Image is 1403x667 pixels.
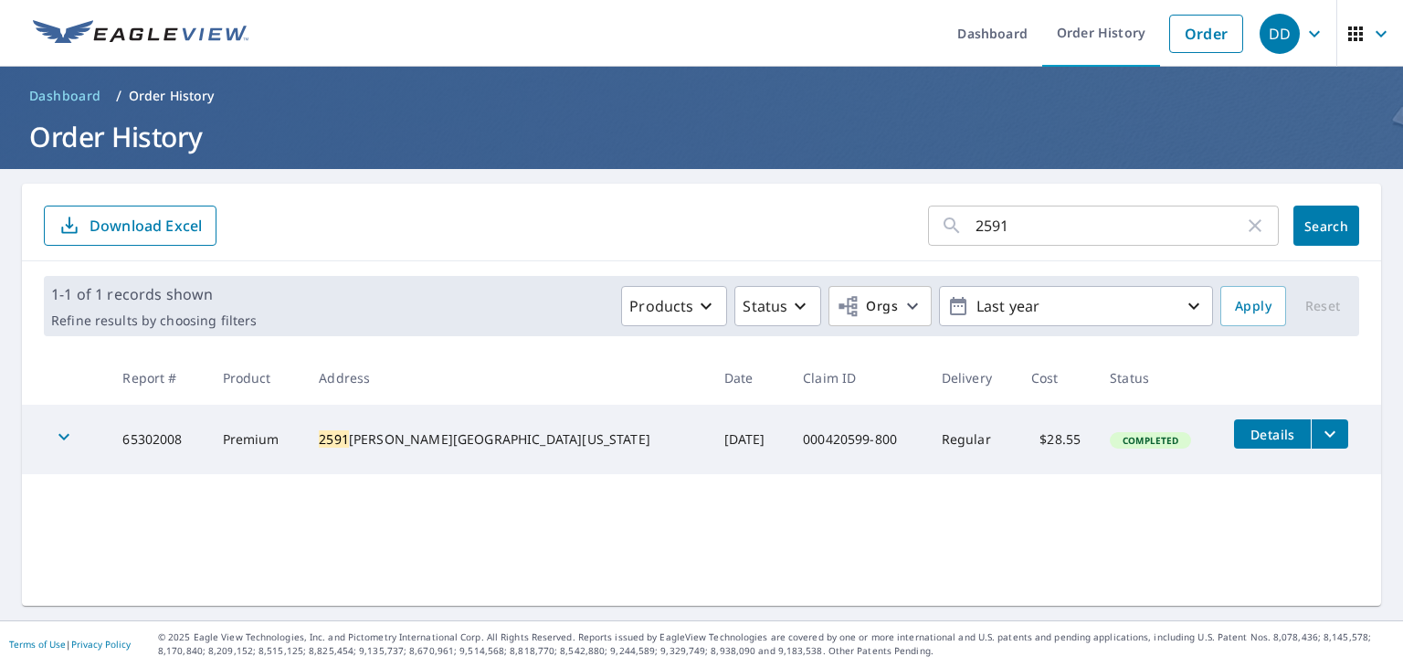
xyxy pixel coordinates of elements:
[710,351,788,405] th: Date
[969,291,1183,323] p: Last year
[33,20,248,48] img: EV Logo
[828,286,932,326] button: Orgs
[108,351,207,405] th: Report #
[116,85,121,107] li: /
[319,430,694,449] div: [PERSON_NAME][GEOGRAPHIC_DATA][US_STATE]
[1311,419,1348,449] button: filesDropdownBtn-65302008
[22,81,109,111] a: Dashboard
[1308,217,1345,235] span: Search
[319,430,349,448] mark: 2591
[743,295,787,317] p: Status
[44,206,216,246] button: Download Excel
[629,295,693,317] p: Products
[208,405,305,474] td: Premium
[90,216,202,236] p: Download Excel
[621,286,727,326] button: Products
[208,351,305,405] th: Product
[939,286,1213,326] button: Last year
[1095,351,1219,405] th: Status
[9,638,66,651] a: Terms of Use
[788,351,927,405] th: Claim ID
[837,295,898,318] span: Orgs
[129,87,215,105] p: Order History
[51,312,257,329] p: Refine results by choosing filters
[158,630,1394,658] p: © 2025 Eagle View Technologies, Inc. and Pictometry International Corp. All Rights Reserved. Repo...
[29,87,101,105] span: Dashboard
[1234,419,1311,449] button: detailsBtn-65302008
[51,283,257,305] p: 1-1 of 1 records shown
[9,639,131,650] p: |
[22,118,1381,155] h1: Order History
[1017,351,1095,405] th: Cost
[927,405,1017,474] td: Regular
[927,351,1017,405] th: Delivery
[108,405,207,474] td: 65302008
[1017,405,1095,474] td: $28.55
[734,286,821,326] button: Status
[1220,286,1286,326] button: Apply
[788,405,927,474] td: 000420599-800
[710,405,788,474] td: [DATE]
[976,200,1244,251] input: Address, Report #, Claim ID, etc.
[1260,14,1300,54] div: DD
[304,351,709,405] th: Address
[1112,434,1189,447] span: Completed
[1169,15,1243,53] a: Order
[71,638,131,651] a: Privacy Policy
[1293,206,1359,246] button: Search
[1245,426,1300,443] span: Details
[22,81,1381,111] nav: breadcrumb
[1235,295,1271,318] span: Apply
